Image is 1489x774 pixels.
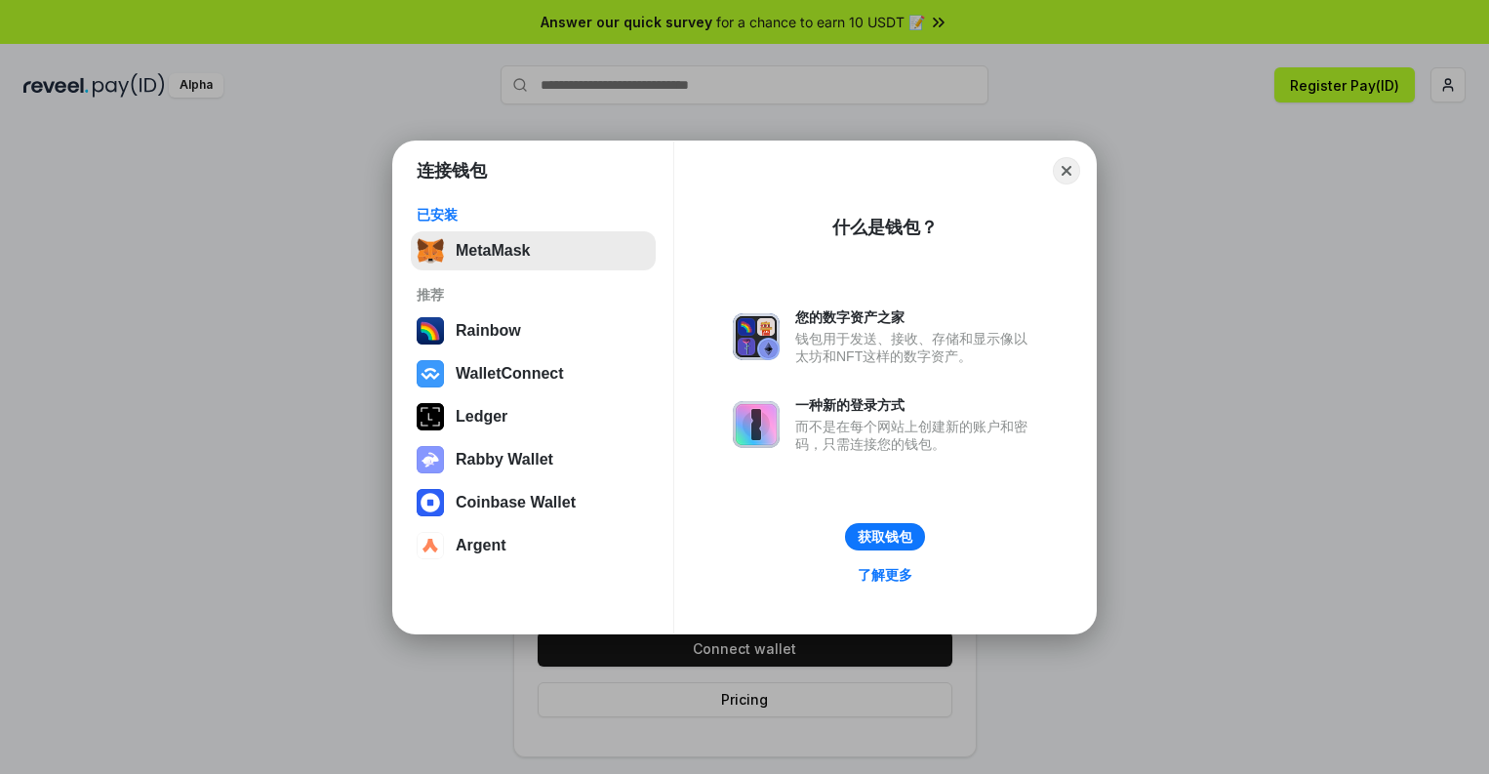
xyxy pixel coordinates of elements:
img: svg+xml,%3Csvg%20xmlns%3D%22http%3A%2F%2Fwww.w3.org%2F2000%2Fsvg%22%20fill%3D%22none%22%20viewBox... [417,446,444,473]
img: svg+xml,%3Csvg%20width%3D%22120%22%20height%3D%22120%22%20viewBox%3D%220%200%20120%20120%22%20fil... [417,317,444,345]
div: WalletConnect [456,365,564,383]
div: 而不是在每个网站上创建新的账户和密码，只需连接您的钱包。 [795,418,1037,453]
img: svg+xml,%3Csvg%20width%3D%2228%22%20height%3D%2228%22%20viewBox%3D%220%200%2028%2028%22%20fill%3D... [417,360,444,387]
div: Ledger [456,408,507,426]
button: Coinbase Wallet [411,483,656,522]
img: svg+xml,%3Csvg%20xmlns%3D%22http%3A%2F%2Fwww.w3.org%2F2000%2Fsvg%22%20fill%3D%22none%22%20viewBox... [733,401,780,448]
button: Ledger [411,397,656,436]
div: Argent [456,537,506,554]
button: 获取钱包 [845,523,925,550]
img: svg+xml,%3Csvg%20width%3D%2228%22%20height%3D%2228%22%20viewBox%3D%220%200%2028%2028%22%20fill%3D... [417,489,444,516]
div: 推荐 [417,286,650,304]
div: 获取钱包 [858,528,912,546]
div: 一种新的登录方式 [795,396,1037,414]
img: svg+xml,%3Csvg%20xmlns%3D%22http%3A%2F%2Fwww.w3.org%2F2000%2Fsvg%22%20fill%3D%22none%22%20viewBox... [733,313,780,360]
h1: 连接钱包 [417,159,487,183]
a: 了解更多 [846,562,924,588]
button: MetaMask [411,231,656,270]
button: Close [1053,157,1080,184]
div: Rainbow [456,322,521,340]
div: 钱包用于发送、接收、存储和显示像以太坊和NFT这样的数字资产。 [795,330,1037,365]
img: svg+xml,%3Csvg%20width%3D%2228%22%20height%3D%2228%22%20viewBox%3D%220%200%2028%2028%22%20fill%3D... [417,532,444,559]
div: MetaMask [456,242,530,260]
img: svg+xml,%3Csvg%20xmlns%3D%22http%3A%2F%2Fwww.w3.org%2F2000%2Fsvg%22%20width%3D%2228%22%20height%3... [417,403,444,430]
div: Coinbase Wallet [456,494,576,511]
div: 什么是钱包？ [832,216,938,239]
div: 已安装 [417,206,650,224]
button: Rainbow [411,311,656,350]
div: 了解更多 [858,566,912,584]
img: svg+xml,%3Csvg%20fill%3D%22none%22%20height%3D%2233%22%20viewBox%3D%220%200%2035%2033%22%20width%... [417,237,444,265]
button: Argent [411,526,656,565]
button: Rabby Wallet [411,440,656,479]
div: Rabby Wallet [456,451,553,468]
div: 您的数字资产之家 [795,308,1037,326]
button: WalletConnect [411,354,656,393]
